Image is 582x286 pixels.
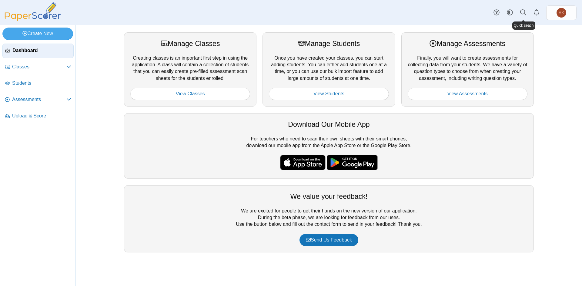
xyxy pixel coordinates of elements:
[2,109,74,123] a: Upload & Score
[280,155,326,170] img: apple-store-badge.svg
[327,155,378,170] img: google-play-badge.png
[269,88,389,100] a: View Students
[124,32,256,106] div: Creating classes is an important first step in using the application. A class will contain a coll...
[408,39,527,48] div: Manage Assessments
[12,64,66,70] span: Classes
[130,192,527,201] div: We value your feedback!
[12,80,71,87] span: Students
[2,28,73,40] a: Create New
[124,113,534,179] div: For teachers who need to scan their own sheets with their smart phones, download our mobile app f...
[2,60,74,74] a: Classes
[2,93,74,107] a: Assessments
[130,88,250,100] a: View Classes
[512,21,535,30] div: Quick seach
[130,39,250,48] div: Manage Classes
[12,113,71,119] span: Upload & Score
[263,32,395,106] div: Once you have created your classes, you can start adding students. You can either add students on...
[130,120,527,129] div: Download Our Mobile App
[530,6,543,19] a: Alerts
[408,88,527,100] a: View Assessments
[546,5,577,20] a: Anna Kostouki
[124,185,534,252] div: We are excited for people to get their hands on the new version of our application. During the be...
[559,11,564,15] span: Anna Kostouki
[2,17,63,22] a: PaperScorer
[299,234,358,246] a: Send Us Feedback
[306,237,352,242] span: Send Us Feedback
[557,8,566,18] span: Anna Kostouki
[401,32,534,106] div: Finally, you will want to create assessments for collecting data from your students. We have a va...
[2,2,63,21] img: PaperScorer
[12,96,66,103] span: Assessments
[2,44,74,58] a: Dashboard
[269,39,389,48] div: Manage Students
[2,76,74,91] a: Students
[12,47,71,54] span: Dashboard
